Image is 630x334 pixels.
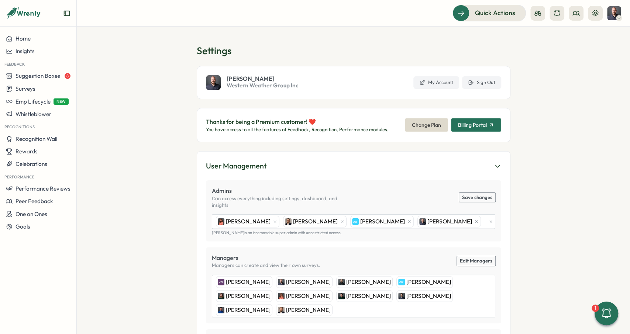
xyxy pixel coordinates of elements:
[607,6,621,20] img: Nathan Lohse
[278,307,285,313] img: Brandon Sullivan
[16,135,57,142] span: Recognition Wall
[459,193,495,202] button: Save changes
[412,119,441,131] span: Change Plan
[227,76,299,81] span: [PERSON_NAME]
[219,280,223,284] span: JN
[451,118,501,132] button: Billing Portal
[16,211,47,218] span: One on Ones
[406,278,451,286] span: [PERSON_NAME]
[405,118,448,132] button: Change Plan
[16,198,53,205] span: Peer Feedback
[63,10,70,17] button: Expand sidebar
[338,279,345,285] img: Steven Haro
[595,302,618,325] button: 1
[353,220,357,224] span: AW
[226,306,271,314] span: [PERSON_NAME]
[452,5,526,21] button: Quick Actions
[218,307,224,313] img: Dario Gerussi
[399,280,403,284] span: AW
[346,278,391,286] span: [PERSON_NAME]
[218,293,224,299] img: Jill Belchoff
[212,195,354,208] p: Can access everything including settings, dashboard, and insights
[226,292,271,300] span: [PERSON_NAME]
[457,256,495,266] a: Edit Managers
[54,98,69,105] span: NEW
[206,160,266,172] div: User Management
[477,79,495,86] span: Sign Out
[65,73,70,79] span: 8
[398,293,405,299] img: Tony LeDonne
[592,305,599,312] div: 1
[419,218,426,225] img: Nathan Lohse
[458,122,487,128] span: Billing Portal
[338,293,345,299] img: Kai Tawa
[293,218,338,226] span: [PERSON_NAME]
[197,44,510,57] h1: Settings
[226,278,271,286] span: [PERSON_NAME]
[212,230,495,235] p: [PERSON_NAME] is an irremovable super admin with unrestricted access.
[212,262,320,269] p: Managers can create and view their own surveys.
[406,292,451,300] span: [PERSON_NAME]
[16,111,51,118] span: Whistleblower
[16,160,47,167] span: Celebrations
[227,81,299,90] span: Western Weather Group Inc
[428,79,453,86] span: My Account
[462,76,501,89] button: Sign Out
[206,117,389,126] p: Thanks for being a Premium customer! ❤️
[278,279,285,285] img: Nathan Lohse
[206,75,221,90] img: Nathan Lohse
[212,186,354,195] p: Admins
[286,306,331,314] span: [PERSON_NAME]
[475,8,515,18] span: Quick Actions
[16,98,51,105] span: Emp Lifecycle
[413,76,459,89] a: My Account
[206,160,501,172] button: User Management
[16,185,70,192] span: Performance Reviews
[16,148,38,155] span: Rewards
[206,126,389,133] p: You have access to all the features of Feedback, Recognition, Performance modules.
[16,223,30,230] span: Goals
[16,35,31,42] span: Home
[285,218,292,225] img: Brandon Sullivan
[360,218,405,226] span: [PERSON_NAME]
[346,292,391,300] span: [PERSON_NAME]
[286,292,331,300] span: [PERSON_NAME]
[212,253,320,262] p: Managers
[16,72,60,79] span: Suggestion Boxes
[226,218,271,226] span: [PERSON_NAME]
[286,278,331,286] span: [PERSON_NAME]
[218,218,224,225] img: Nikki Kean
[16,48,35,55] span: Insights
[278,293,285,299] img: Nikki Kean
[16,85,35,92] span: Surveys
[427,218,472,226] span: [PERSON_NAME]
